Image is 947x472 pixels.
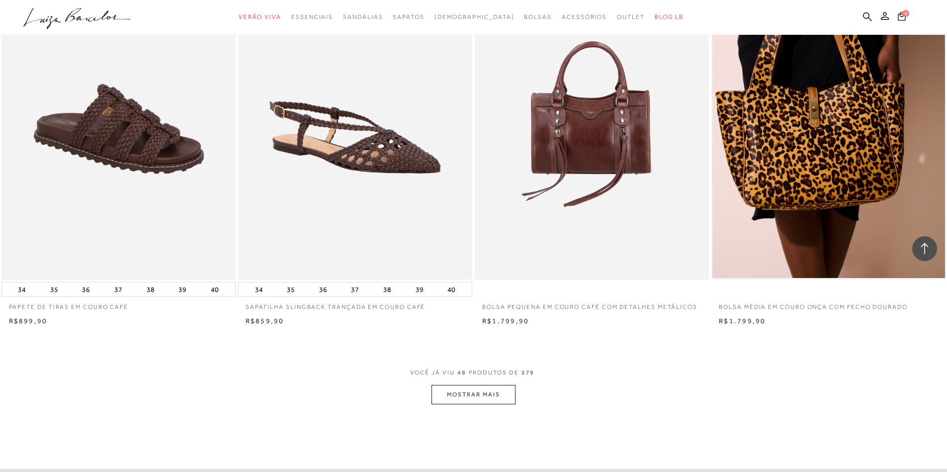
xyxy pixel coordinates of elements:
[482,317,529,325] span: R$1.799,90
[348,283,362,296] button: 37
[284,283,298,296] button: 35
[431,385,515,404] button: MOSTRAR MAIS
[238,297,472,311] a: SAPATILHA SLINGBACK TRANÇADA EM COURO CAFÉ
[562,13,607,20] span: Acessórios
[711,297,946,311] a: BOLSA MÉDIA EM COURO ONÇA COM FECHO DOURADO
[895,11,909,24] button: 0
[343,13,383,20] span: Sandálias
[239,13,281,20] span: Verão Viva
[9,317,48,325] span: R$899,90
[291,13,333,20] span: Essenciais
[902,10,909,17] span: 0
[175,283,189,296] button: 39
[719,317,766,325] span: R$1.799,90
[444,283,458,296] button: 40
[246,317,284,325] span: R$859,90
[521,369,535,376] span: 579
[79,283,93,296] button: 36
[111,283,125,296] button: 37
[343,8,383,26] a: noSubCategoriesText
[475,297,709,311] a: BOLSA PEQUENA EM COURO CAFÉ COM DETALHES METÁLICOS
[617,8,645,26] a: noSubCategoriesText
[208,283,222,296] button: 40
[524,8,552,26] a: noSubCategoriesText
[434,13,515,20] span: [DEMOGRAPHIC_DATA]
[252,283,266,296] button: 34
[457,369,466,376] span: 48
[47,283,61,296] button: 35
[524,13,552,20] span: Bolsas
[434,8,515,26] a: noSubCategoriesText
[291,8,333,26] a: noSubCategoriesText
[316,283,330,296] button: 36
[413,283,427,296] button: 39
[410,369,537,376] span: VOCÊ JÁ VIU PRODUTOS DE
[562,8,607,26] a: noSubCategoriesText
[393,8,424,26] a: noSubCategoriesText
[655,13,684,20] span: BLOG LB
[393,13,424,20] span: Sapatos
[655,8,684,26] a: BLOG LB
[239,8,281,26] a: noSubCategoriesText
[144,283,158,296] button: 38
[617,13,645,20] span: Outlet
[15,283,29,296] button: 34
[1,297,236,311] a: PAPETE DE TIRAS EM COURO CAFÉ
[380,283,394,296] button: 38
